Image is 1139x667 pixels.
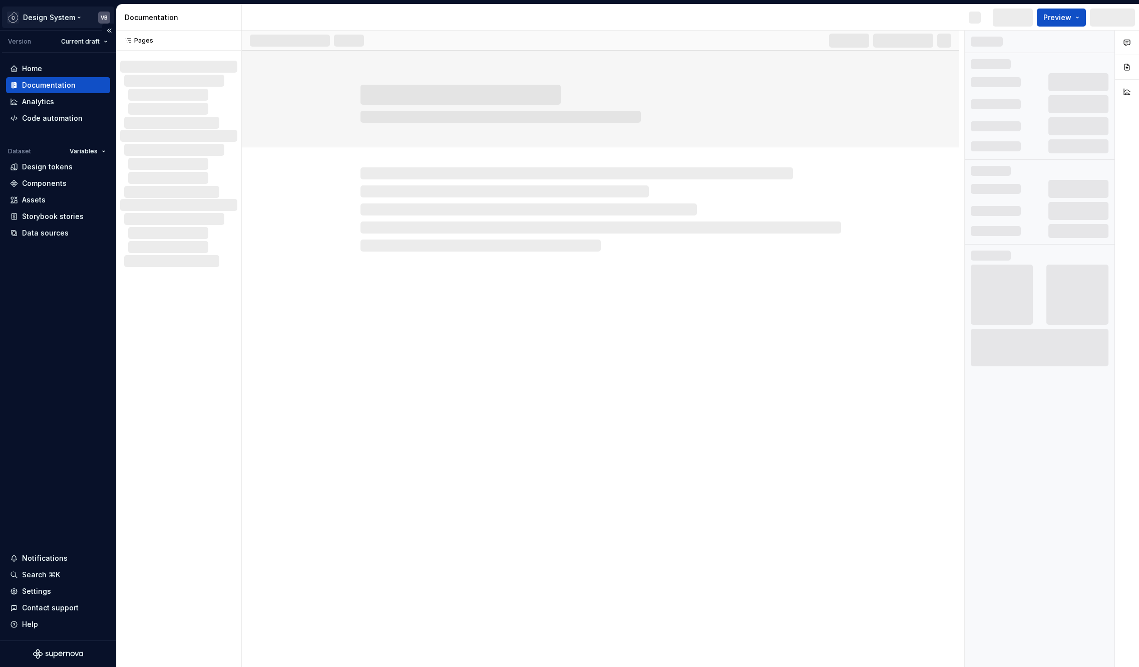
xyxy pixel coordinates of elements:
div: Documentation [22,80,76,90]
div: Settings [22,586,51,596]
div: Documentation [125,13,237,23]
span: Current draft [61,38,100,46]
button: Search ⌘K [6,567,110,583]
a: Analytics [6,94,110,110]
button: Preview [1037,9,1086,27]
div: Assets [22,195,46,205]
div: Code automation [22,113,83,123]
div: Help [22,619,38,629]
img: f5634f2a-3c0d-4c0b-9dc3-3862a3e014c7.png [7,12,19,24]
span: Variables [70,147,98,155]
button: Current draft [57,35,112,49]
div: Dataset [8,147,31,155]
div: Design tokens [22,162,73,172]
div: Design System [23,13,75,23]
div: Data sources [22,228,69,238]
a: Documentation [6,77,110,93]
div: Search ⌘K [22,570,60,580]
svg: Supernova Logo [33,649,83,659]
span: Preview [1043,13,1071,23]
a: Code automation [6,110,110,126]
div: Notifications [22,553,68,563]
button: Contact support [6,600,110,616]
button: Help [6,616,110,632]
div: VB [101,14,108,22]
a: Assets [6,192,110,208]
a: Storybook stories [6,208,110,225]
a: Data sources [6,225,110,241]
button: Variables [65,144,110,158]
div: Storybook stories [22,211,84,221]
div: Version [8,38,31,46]
div: Pages [120,37,153,45]
div: Analytics [22,97,54,107]
button: Design SystemVB [2,7,114,28]
button: Notifications [6,550,110,566]
div: Home [22,64,42,74]
a: Settings [6,583,110,599]
a: Home [6,61,110,77]
button: Collapse sidebar [102,24,116,38]
div: Contact support [22,603,79,613]
div: Components [22,178,67,188]
a: Design tokens [6,159,110,175]
a: Components [6,175,110,191]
